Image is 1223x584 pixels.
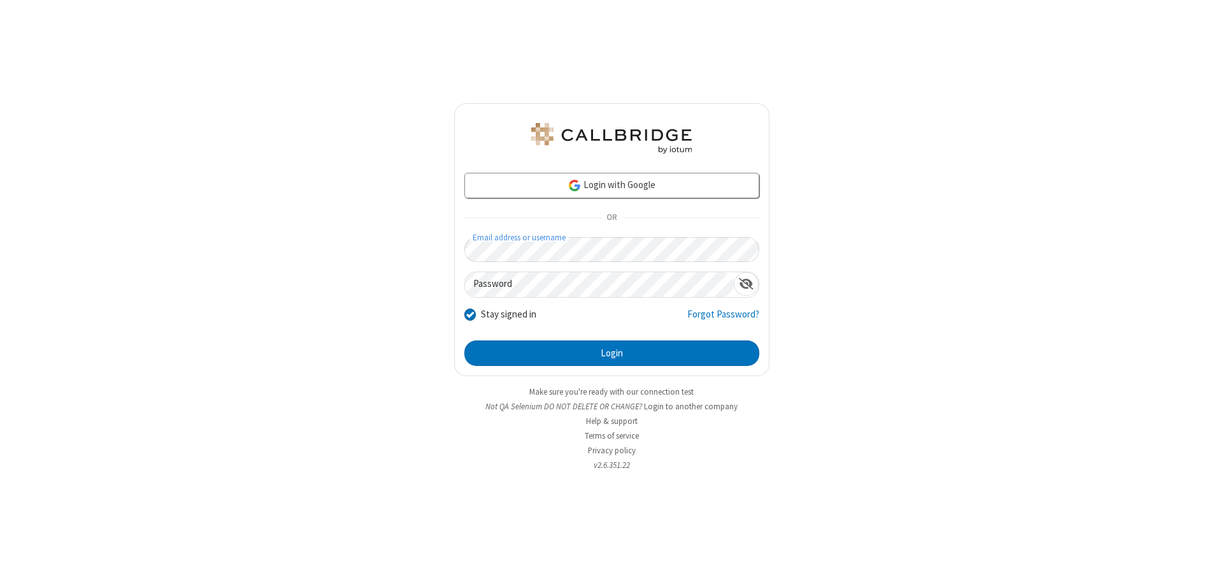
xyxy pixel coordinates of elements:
a: Terms of service [585,430,639,441]
button: Login [464,340,759,366]
li: v2.6.351.22 [454,459,769,471]
a: Help & support [586,416,638,427]
input: Password [465,272,734,297]
label: Stay signed in [481,307,536,322]
img: QA Selenium DO NOT DELETE OR CHANGE [529,123,694,154]
a: Login with Google [464,173,759,198]
span: OR [601,209,622,227]
a: Forgot Password? [687,307,759,332]
input: Email address or username [464,237,759,262]
a: Privacy policy [588,445,636,456]
li: Not QA Selenium DO NOT DELETE OR CHANGE? [454,400,769,412]
div: Show password [734,272,759,296]
button: Login to another company [644,400,738,412]
img: google-icon.png [568,179,582,193]
a: Make sure you're ready with our connection test [529,386,694,397]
